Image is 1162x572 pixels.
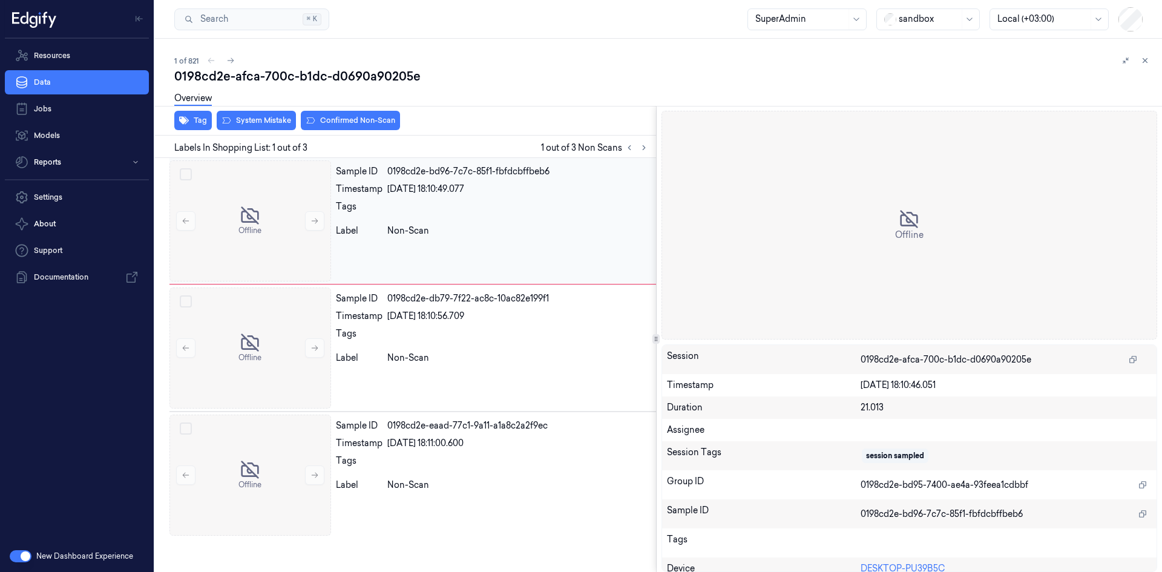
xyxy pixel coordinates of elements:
span: 0198cd2e-bd95-7400-ae4a-93feea1cdbbf [861,479,1028,491]
button: Toggle Navigation [130,9,149,28]
div: Session [667,350,861,369]
span: 1 out of 3 Non Scans [541,140,651,155]
button: Reports [5,150,149,174]
div: Group ID [667,475,861,495]
a: Resources [5,44,149,68]
div: Sample ID [336,419,382,432]
div: 0198cd2e-bd96-7c7c-85f1-fbfdcbffbeb6 [387,165,651,178]
div: Timestamp [336,437,382,450]
div: 21.013 [861,401,1152,414]
button: About [5,212,149,236]
a: Support [5,238,149,263]
div: Sample ID [336,165,382,178]
div: Tags [667,533,861,553]
div: session sampled [866,450,924,461]
div: Tags [336,200,382,220]
div: Session Tags [667,446,861,465]
span: Non-Scan [387,225,429,237]
div: Label [336,479,382,491]
button: Search⌘K [174,8,329,30]
a: Overview [174,92,212,106]
div: Tags [336,455,382,474]
div: Timestamp [336,310,382,323]
a: Jobs [5,97,149,121]
div: 0198cd2e-afca-700c-b1dc-d0690a90205e [174,68,1152,85]
span: 0198cd2e-bd96-7c7c-85f1-fbfdcbffbeb6 [861,508,1023,521]
button: Select row [180,168,192,180]
div: Sample ID [667,504,861,524]
div: Timestamp [336,183,382,196]
button: Confirmed Non-Scan [301,111,400,130]
a: Models [5,123,149,148]
div: Timestamp [667,379,861,392]
div: [DATE] 18:11:00.600 [387,437,651,450]
a: Settings [5,185,149,209]
button: System Mistake [217,111,296,130]
span: Non-Scan [387,479,429,491]
span: Non-Scan [387,352,429,364]
div: [DATE] 18:10:46.051 [861,379,1152,392]
div: Label [336,352,382,364]
span: 0198cd2e-afca-700c-b1dc-d0690a90205e [861,353,1031,366]
div: Duration [667,401,861,414]
span: Offline [895,229,924,242]
div: 0198cd2e-db79-7f22-ac8c-10ac82e199f1 [387,292,651,305]
button: Select row [180,422,192,435]
div: Tags [336,327,382,347]
button: Select row [180,295,192,307]
div: Assignee [667,424,1152,436]
span: Search [195,13,228,25]
div: [DATE] 18:10:56.709 [387,310,651,323]
a: Documentation [5,265,149,289]
div: [DATE] 18:10:49.077 [387,183,651,196]
span: Labels In Shopping List: 1 out of 3 [174,142,307,154]
span: 1 of 821 [174,56,199,66]
a: Data [5,70,149,94]
div: 0198cd2e-eaad-77c1-9a11-a1a8c2a2f9ec [387,419,651,432]
div: Label [336,225,382,237]
button: Tag [174,111,212,130]
div: Sample ID [336,292,382,305]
